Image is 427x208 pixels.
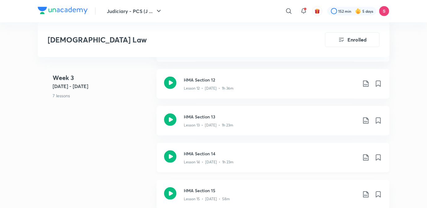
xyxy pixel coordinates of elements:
h3: HMA Section 15 [184,187,357,194]
h3: HMA Section 13 [184,113,357,120]
img: avatar [314,8,320,14]
p: Lesson 15 • [DATE] • 58m [184,196,230,202]
a: Company Logo [38,7,88,16]
h5: [DATE] - [DATE] [53,82,152,90]
a: HMA Section 12Lesson 12 • [DATE] • 1h 36m [157,69,389,106]
p: Lesson 13 • [DATE] • 1h 23m [184,122,233,128]
img: Company Logo [38,7,88,14]
a: HMA Section 13Lesson 13 • [DATE] • 1h 23m [157,106,389,143]
h4: Week 3 [53,73,152,82]
p: Lesson 14 • [DATE] • 1h 23m [184,159,234,165]
button: Judiciary - PCS (J ... [103,5,166,17]
h3: [DEMOGRAPHIC_DATA] Law [48,35,290,44]
img: streak [355,8,361,14]
p: 7 lessons [53,92,152,99]
button: avatar [312,6,322,16]
a: HMA Section 14Lesson 14 • [DATE] • 1h 23m [157,143,389,180]
h3: HMA Section 12 [184,77,357,83]
h3: HMA Section 14 [184,150,357,157]
button: Enrolled [325,32,379,47]
img: Sandeep Kumar [379,6,389,16]
p: Lesson 12 • [DATE] • 1h 36m [184,86,234,91]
